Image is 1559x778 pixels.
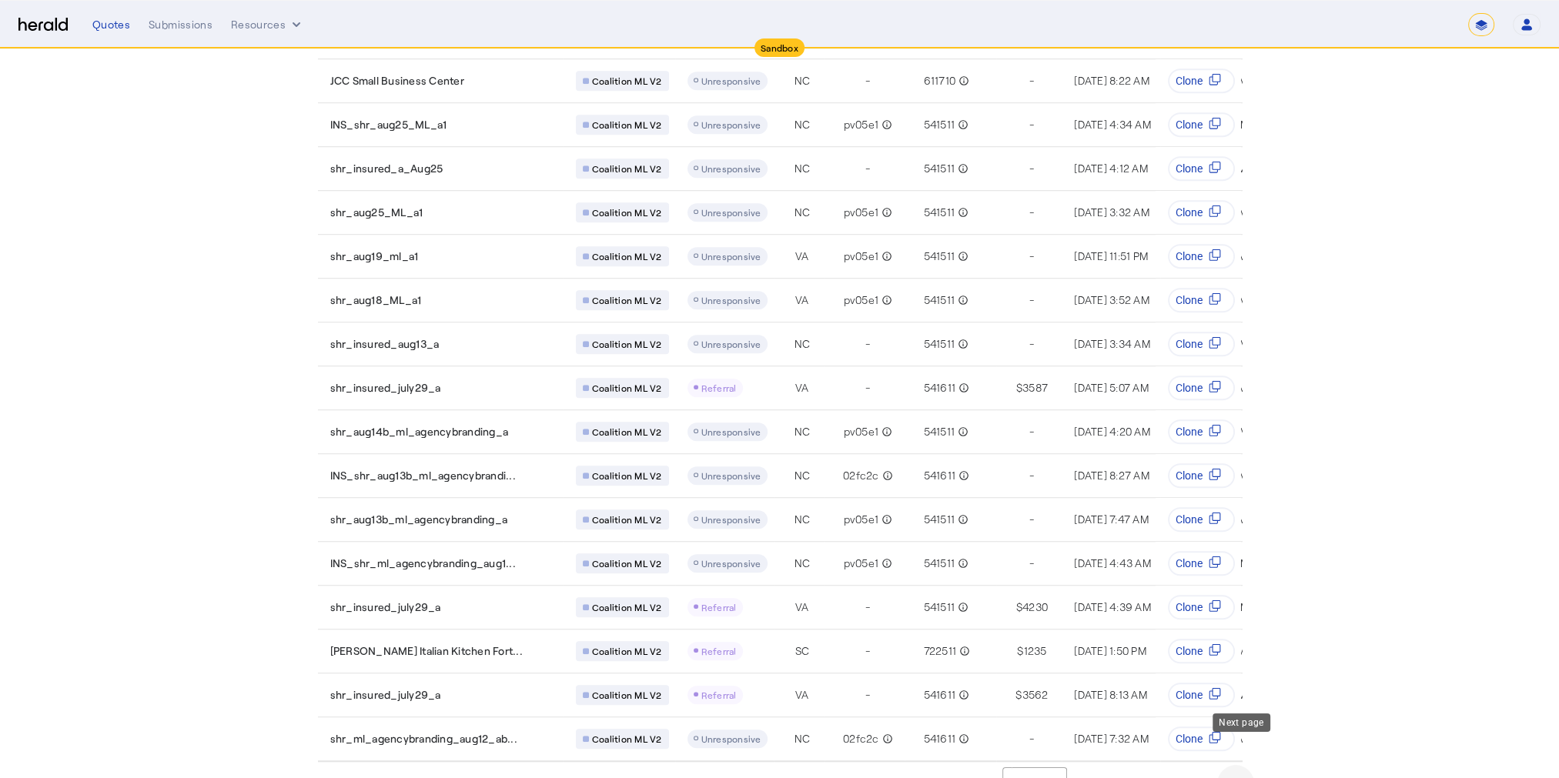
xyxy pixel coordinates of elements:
span: Clone [1176,117,1203,132]
span: - [865,380,870,396]
span: shr_ml_agencybranding_aug12_ab... [330,731,517,746]
span: 541511 [923,249,955,264]
span: NC [794,468,810,483]
span: - [865,73,870,88]
span: [DATE] 3:52 AM [1074,293,1149,306]
span: NC [794,336,810,352]
span: 541511 [923,292,955,308]
mat-icon: info_outline [955,380,969,396]
button: Clone [1169,376,1236,400]
span: - [1029,468,1034,483]
mat-icon: info_outline [878,556,892,571]
mat-icon: info_outline [878,249,892,264]
span: - [1029,512,1034,527]
span: Clone [1176,468,1203,483]
span: Coalition ML V2 [592,75,662,87]
span: 541511 [923,205,955,220]
span: [DATE] 8:22 AM [1074,74,1149,87]
span: pv05e1 [843,205,878,220]
span: NC [794,161,810,176]
span: 722511 [923,643,956,659]
span: Unresponsive [701,558,761,569]
span: [DATE] 4:34 AM [1074,118,1151,131]
span: SC [795,643,809,659]
span: 541511 [923,117,955,132]
span: - [1029,73,1034,88]
button: Clone [1169,332,1236,356]
span: NC [794,424,810,439]
span: [PERSON_NAME] Italian Kitchen Fort... [330,643,523,659]
span: VA [795,687,809,703]
span: Coalition ML V2 [592,338,662,350]
mat-icon: info_outline [955,292,969,308]
span: Coalition ML V2 [592,557,662,569]
span: - [865,643,870,659]
span: Clone [1176,249,1203,264]
span: Coalition ML V2 [592,645,662,657]
span: - [865,161,870,176]
span: 541611 [923,731,955,746]
mat-icon: info_outline [878,292,892,308]
span: - [1029,161,1034,176]
span: - [865,599,870,615]
mat-icon: info_outline [878,205,892,220]
span: [DATE] 4:43 AM [1074,556,1151,569]
span: Clone [1176,73,1203,88]
span: Unresponsive [701,339,761,349]
button: Clone [1169,683,1236,707]
span: VA [795,599,809,615]
span: NC [794,73,810,88]
span: $ [1017,643,1023,659]
span: 02fc2c [843,468,879,483]
span: 541511 [923,599,955,615]
mat-icon: info_outline [955,249,969,264]
span: NC [794,205,810,220]
span: Clone [1176,599,1203,615]
span: NC [794,731,810,746]
mat-icon: info_outline [955,512,969,527]
span: - [1029,117,1034,132]
mat-icon: info_outline [878,731,892,746]
span: shr_insured_july29_a [330,599,441,615]
span: Clone [1176,643,1203,659]
span: Clone [1176,292,1203,308]
button: Clone [1169,507,1236,532]
span: Coalition ML V2 [592,733,662,745]
span: Unresponsive [701,426,761,437]
span: Coalition ML V2 [592,119,662,131]
span: - [1029,556,1034,571]
mat-icon: info_outline [878,512,892,527]
span: INS_shr_ml_agencybranding_aug1... [330,556,516,571]
mat-icon: info_outline [956,643,970,659]
span: Unresponsive [701,75,761,86]
span: shr_insured_july29_a [330,380,441,396]
button: Clone [1169,244,1236,269]
mat-icon: info_outline [955,161,969,176]
span: Unresponsive [701,514,761,525]
mat-icon: info_outline [955,556,969,571]
span: 4230 [1022,599,1048,615]
span: pv05e1 [843,249,878,264]
button: Clone [1169,595,1236,619]
span: shr_aug25_ML_a1 [330,205,423,220]
span: 1235 [1023,643,1046,659]
mat-icon: info_outline [955,424,969,439]
span: Clone [1176,161,1203,176]
span: Clone [1176,380,1203,396]
span: VA [795,292,809,308]
button: Clone [1169,68,1236,93]
button: Clone [1169,639,1236,663]
span: Clone [1176,556,1203,571]
button: Clone [1169,551,1236,576]
span: shr_insured_july29_a [330,687,441,703]
span: VA [795,380,809,396]
span: - [1029,336,1034,352]
span: 541511 [923,161,955,176]
span: Coalition ML V2 [592,689,662,701]
span: Coalition ML V2 [592,294,662,306]
span: 541611 [923,687,955,703]
button: Clone [1169,156,1236,181]
button: Clone [1169,463,1236,488]
span: - [865,336,870,352]
span: NC [794,117,810,132]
